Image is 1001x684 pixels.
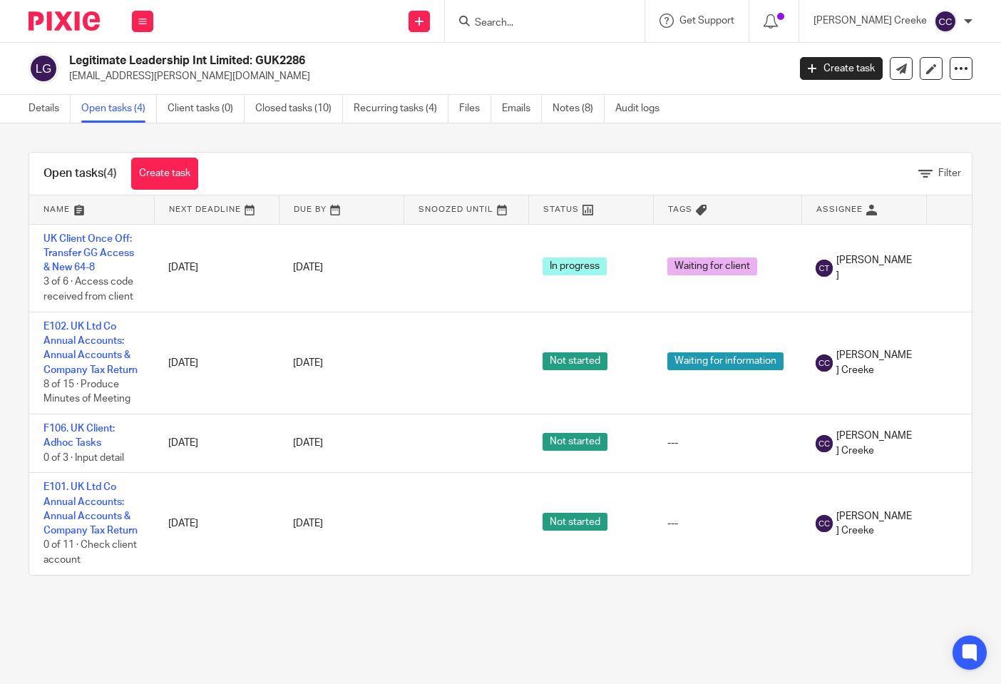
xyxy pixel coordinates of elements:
span: [DATE] [293,262,323,272]
span: [DATE] [293,358,323,368]
img: svg%3E [29,53,58,83]
span: Snoozed Until [419,205,493,213]
a: Audit logs [615,95,670,123]
span: [DATE] [293,439,323,449]
a: Files [459,95,491,123]
h2: Legitimate Leadership Int Limited: GUK2286 [69,53,637,68]
h1: Open tasks [43,166,117,181]
a: Create task [800,57,883,80]
span: 0 of 3 · Input detail [43,453,124,463]
span: Status [543,205,579,213]
img: svg%3E [816,354,833,372]
span: [PERSON_NAME] Creeke [836,509,912,538]
span: Not started [543,352,607,370]
span: Waiting for information [667,352,784,370]
img: svg%3E [934,10,957,33]
span: 8 of 15 · Produce Minutes of Meeting [43,379,130,404]
td: [DATE] [154,224,279,312]
td: [DATE] [154,312,279,414]
span: Waiting for client [667,257,757,275]
img: svg%3E [816,260,833,277]
a: E101. UK Ltd Co Annual Accounts: Annual Accounts & Company Tax Return [43,482,138,536]
a: UK Client Once Off: Transfer GG Access & New 64-8 [43,234,134,273]
div: --- [667,516,787,531]
div: --- [667,436,787,450]
span: [PERSON_NAME] [836,253,912,282]
td: [DATE] [154,414,279,473]
a: Closed tasks (10) [255,95,343,123]
a: Client tasks (0) [168,95,245,123]
a: F106. UK Client: Adhoc Tasks [43,424,115,448]
span: Filter [938,168,961,178]
input: Search [473,17,602,30]
span: Not started [543,433,607,451]
span: In progress [543,257,607,275]
a: Create task [131,158,198,190]
span: [DATE] [293,519,323,529]
a: Details [29,95,71,123]
span: Get Support [679,16,734,26]
span: Not started [543,513,607,531]
span: [PERSON_NAME] Creeke [836,348,912,377]
span: (4) [103,168,117,179]
span: 3 of 6 · Access code received from client [43,277,133,302]
td: [DATE] [154,473,279,575]
img: Pixie [29,11,100,31]
a: Recurring tasks (4) [354,95,448,123]
p: [EMAIL_ADDRESS][PERSON_NAME][DOMAIN_NAME] [69,69,779,83]
a: Emails [502,95,542,123]
img: svg%3E [816,435,833,452]
span: [PERSON_NAME] Creeke [836,429,912,458]
span: Tags [668,205,692,213]
p: [PERSON_NAME] Creeke [813,14,927,28]
a: E102. UK Ltd Co Annual Accounts: Annual Accounts & Company Tax Return [43,322,138,375]
a: Notes (8) [553,95,605,123]
a: Open tasks (4) [81,95,157,123]
img: svg%3E [816,515,833,532]
span: 0 of 11 · Check client account [43,541,137,566]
